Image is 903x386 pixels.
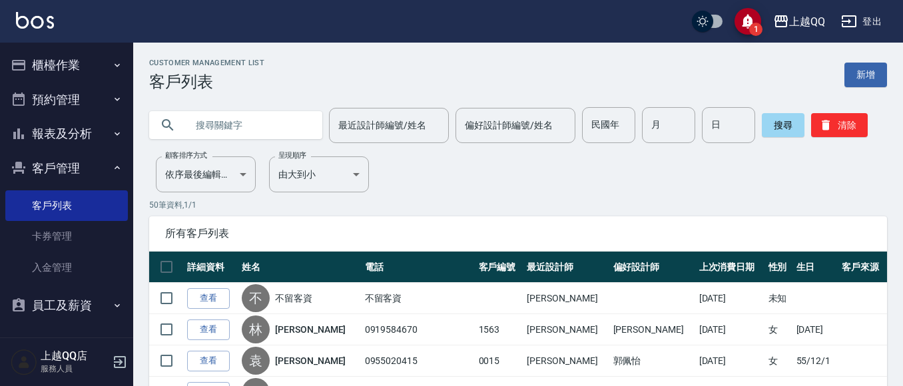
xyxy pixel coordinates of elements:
button: 員工及薪資 [5,288,128,323]
a: 卡券管理 [5,221,128,252]
button: 櫃檯作業 [5,48,128,83]
td: 0919584670 [362,314,475,345]
span: 1 [749,23,762,36]
th: 客戶編號 [475,252,524,283]
td: 0015 [475,345,524,377]
a: 查看 [187,319,230,340]
th: 最近設計師 [523,252,609,283]
h2: Customer Management List [149,59,264,67]
a: 入金管理 [5,252,128,283]
button: 上越QQ [768,8,830,35]
a: 新增 [844,63,887,87]
th: 客戶來源 [838,252,887,283]
td: 0955020415 [362,345,475,377]
div: 由大到小 [269,156,369,192]
td: 郭佩怡 [610,345,696,377]
div: 依序最後編輯時間 [156,156,256,192]
button: 報表及分析 [5,116,128,151]
a: 客戶列表 [5,190,128,221]
img: Logo [16,12,54,29]
td: [DATE] [793,314,838,345]
a: 查看 [187,288,230,309]
button: 搜尋 [762,113,804,137]
th: 生日 [793,252,838,283]
button: 清除 [811,113,868,137]
th: 詳細資料 [184,252,238,283]
label: 顧客排序方式 [165,150,207,160]
p: 50 筆資料, 1 / 1 [149,199,887,211]
td: 未知 [765,283,793,314]
td: [PERSON_NAME] [523,345,609,377]
h5: 上越QQ店 [41,349,109,363]
td: 女 [765,345,793,377]
td: 女 [765,314,793,345]
th: 性別 [765,252,793,283]
a: 查看 [187,351,230,371]
label: 呈現順序 [278,150,306,160]
div: 不 [242,284,270,312]
div: 上越QQ [789,13,825,30]
td: 不留客資 [362,283,475,314]
th: 偏好設計師 [610,252,696,283]
h3: 客戶列表 [149,73,264,91]
button: 預約管理 [5,83,128,117]
td: 1563 [475,314,524,345]
td: [DATE] [696,283,765,314]
a: [PERSON_NAME] [275,323,346,336]
td: [PERSON_NAME] [523,314,609,345]
div: 袁 [242,347,270,375]
img: Person [11,349,37,375]
td: [DATE] [696,345,765,377]
span: 所有客戶列表 [165,227,871,240]
td: [PERSON_NAME] [610,314,696,345]
td: 55/12/1 [793,345,838,377]
button: 登出 [836,9,887,34]
input: 搜尋關鍵字 [186,107,312,143]
th: 姓名 [238,252,362,283]
p: 服務人員 [41,363,109,375]
a: [PERSON_NAME] [275,354,346,367]
th: 上次消費日期 [696,252,765,283]
a: 不留客資 [275,291,312,305]
button: 客戶管理 [5,151,128,186]
td: [DATE] [696,314,765,345]
button: save [735,8,761,35]
td: [PERSON_NAME] [523,283,609,314]
th: 電話 [362,252,475,283]
div: 林 [242,315,270,343]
